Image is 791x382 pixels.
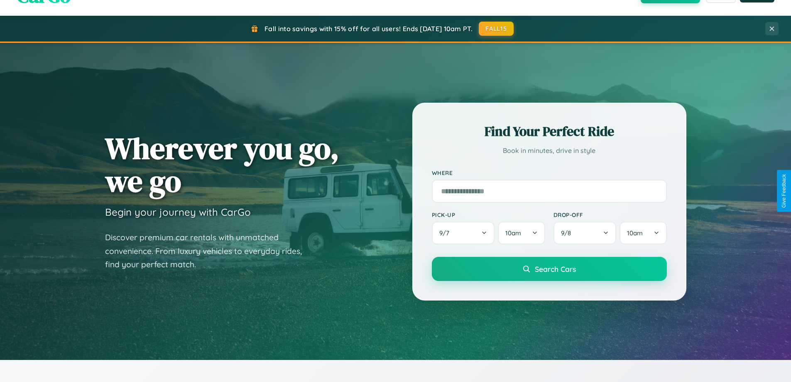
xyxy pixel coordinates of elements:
button: FALL15 [479,22,514,36]
button: 10am [498,222,545,244]
button: 9/7 [432,222,495,244]
span: Fall into savings with 15% off for all users! Ends [DATE] 10am PT. [264,25,473,33]
p: Book in minutes, drive in style [432,145,667,157]
h3: Begin your journey with CarGo [105,206,251,218]
label: Pick-up [432,211,545,218]
button: 9/8 [553,222,617,244]
span: 10am [505,229,521,237]
span: 10am [627,229,643,237]
p: Discover premium car rentals with unmatched convenience. From luxury vehicles to everyday rides, ... [105,231,313,271]
span: 9 / 8 [561,229,575,237]
button: Search Cars [432,257,667,281]
span: Search Cars [535,264,576,274]
div: Give Feedback [781,174,787,208]
label: Drop-off [553,211,667,218]
label: Where [432,169,667,176]
h1: Wherever you go, we go [105,132,339,197]
h2: Find Your Perfect Ride [432,122,667,140]
span: 9 / 7 [439,229,453,237]
button: 10am [620,222,666,244]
